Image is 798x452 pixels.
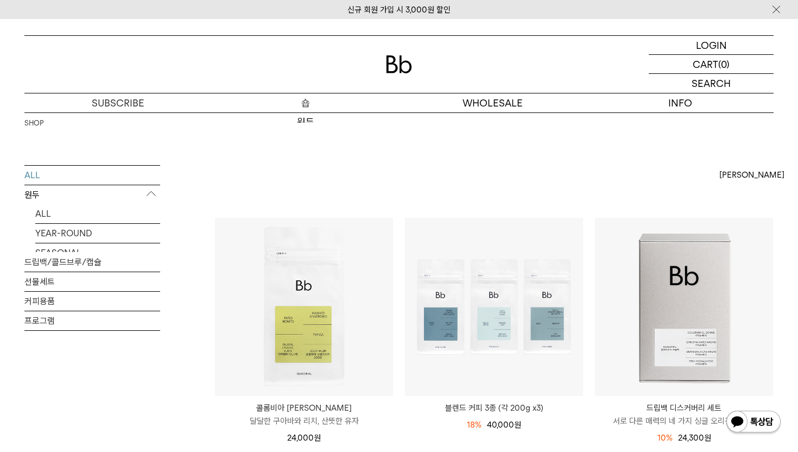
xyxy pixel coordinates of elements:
[24,185,160,205] p: 원두
[704,433,711,443] span: 원
[287,433,321,443] span: 24,000
[595,401,773,428] a: 드립백 디스커버리 세트 서로 다른 매력의 네 가지 싱글 오리진 드립백
[314,433,321,443] span: 원
[514,420,521,430] span: 원
[692,74,731,93] p: SEARCH
[405,218,583,396] img: 블렌드 커피 3종 (각 200g x3)
[35,243,160,262] a: SEASONAL
[212,93,399,112] a: 숍
[35,224,160,243] a: YEAR-ROUND
[595,401,773,415] p: 드립백 디스커버리 세트
[399,93,586,112] p: WHOLESALE
[215,401,393,415] p: 콜롬비아 [PERSON_NAME]
[719,168,784,181] span: [PERSON_NAME]
[215,401,393,428] a: 콜롬비아 [PERSON_NAME] 달달한 구아바와 리치, 산뜻한 유자
[24,272,160,291] a: 선물세트
[35,204,160,223] a: ALL
[24,253,160,272] a: 드립백/콜드브루/캡슐
[693,55,718,73] p: CART
[405,401,583,415] a: 블렌드 커피 3종 (각 200g x3)
[487,420,521,430] span: 40,000
[595,218,773,396] img: 드립백 디스커버리 세트
[24,292,160,311] a: 커피용품
[725,410,782,436] img: 카카오톡 채널 1:1 채팅 버튼
[24,166,160,185] a: ALL
[657,431,673,444] div: 10%
[678,433,711,443] span: 24,300
[386,55,412,73] img: 로고
[215,218,393,396] img: 콜롬비아 파티오 보니토
[649,55,774,74] a: CART (0)
[467,418,482,431] div: 18%
[595,415,773,428] p: 서로 다른 매력의 네 가지 싱글 오리진 드립백
[649,36,774,55] a: LOGIN
[215,415,393,428] p: 달달한 구아바와 리치, 산뜻한 유자
[24,93,212,112] a: SUBSCRIBE
[696,36,727,54] p: LOGIN
[24,311,160,330] a: 프로그램
[347,5,451,15] a: 신규 회원 가입 시 3,000원 할인
[212,113,399,131] a: 원두
[718,55,730,73] p: (0)
[586,93,774,112] p: INFO
[24,118,43,129] a: SHOP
